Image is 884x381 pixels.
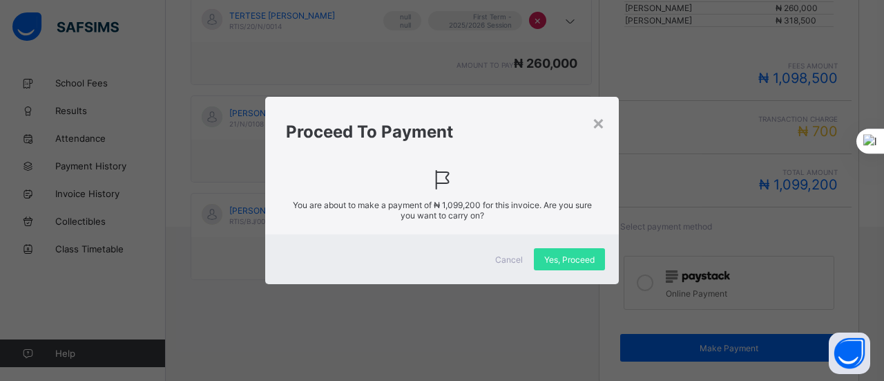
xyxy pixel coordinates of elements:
span: ₦ 1,099,200 [434,200,481,210]
h1: Proceed To Payment [286,122,598,142]
div: × [592,111,605,134]
button: Open asap [829,333,870,374]
span: Yes, Proceed [544,254,595,265]
span: Cancel [495,254,523,265]
span: You are about to make a payment of for this invoice. Are you sure you want to carry on? [286,200,598,221]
